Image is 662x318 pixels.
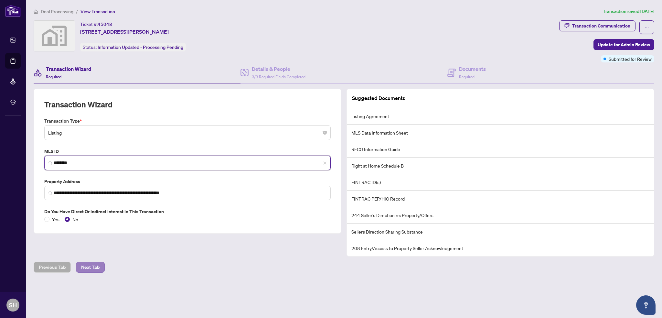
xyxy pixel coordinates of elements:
h4: Transaction Wizard [46,65,91,73]
span: Submitted for Review [609,55,652,62]
span: View Transaction [80,9,115,15]
button: Transaction Communication [559,20,635,31]
img: search_icon [48,161,52,165]
li: / [76,8,78,15]
label: Property Address [44,178,331,185]
h2: Transaction Wizard [44,99,112,110]
span: Deal Processing [41,9,73,15]
li: Listing Agreement [347,108,654,125]
li: MLS Data Information Sheet [347,125,654,141]
span: home [34,9,38,14]
li: Right at Home Schedule B [347,158,654,174]
button: Previous Tab [34,262,71,273]
article: Suggested Documents [352,94,405,102]
div: Status: [80,43,186,51]
h4: Documents [459,65,486,73]
img: svg%3e [34,21,75,51]
div: Transaction Communication [572,21,630,31]
span: 45048 [98,21,112,27]
span: Yes [49,216,62,223]
span: Required [459,74,475,79]
li: FINTRAC ID(s) [347,174,654,191]
article: Transaction saved [DATE] [603,8,654,15]
span: No [70,216,81,223]
div: Ticket #: [80,20,112,28]
button: Open asap [636,295,656,315]
img: search_icon [48,191,52,195]
span: Update for Admin Review [598,39,650,50]
h4: Details & People [252,65,305,73]
li: FINTRAC PEP/HIO Record [347,191,654,207]
span: Listing [48,126,327,139]
li: RECO Information Guide [347,141,654,158]
button: Next Tab [76,262,105,273]
span: Information Updated - Processing Pending [98,44,183,50]
span: close [323,161,327,165]
li: 244 Seller’s Direction re: Property/Offers [347,207,654,224]
span: close-circle [323,131,327,135]
span: SH [9,301,17,310]
span: Next Tab [81,262,100,272]
span: [STREET_ADDRESS][PERSON_NAME] [80,28,169,36]
span: Required [46,74,61,79]
span: ellipsis [645,25,649,29]
li: 208 Entry/Access to Property Seller Acknowledgement [347,240,654,256]
label: Transaction Type [44,117,331,125]
label: MLS ID [44,148,331,155]
button: Update for Admin Review [593,39,654,50]
img: logo [5,5,21,17]
li: Sellers Direction Sharing Substance [347,224,654,240]
span: 3/3 Required Fields Completed [252,74,305,79]
label: Do you have direct or indirect interest in this transaction [44,208,331,215]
